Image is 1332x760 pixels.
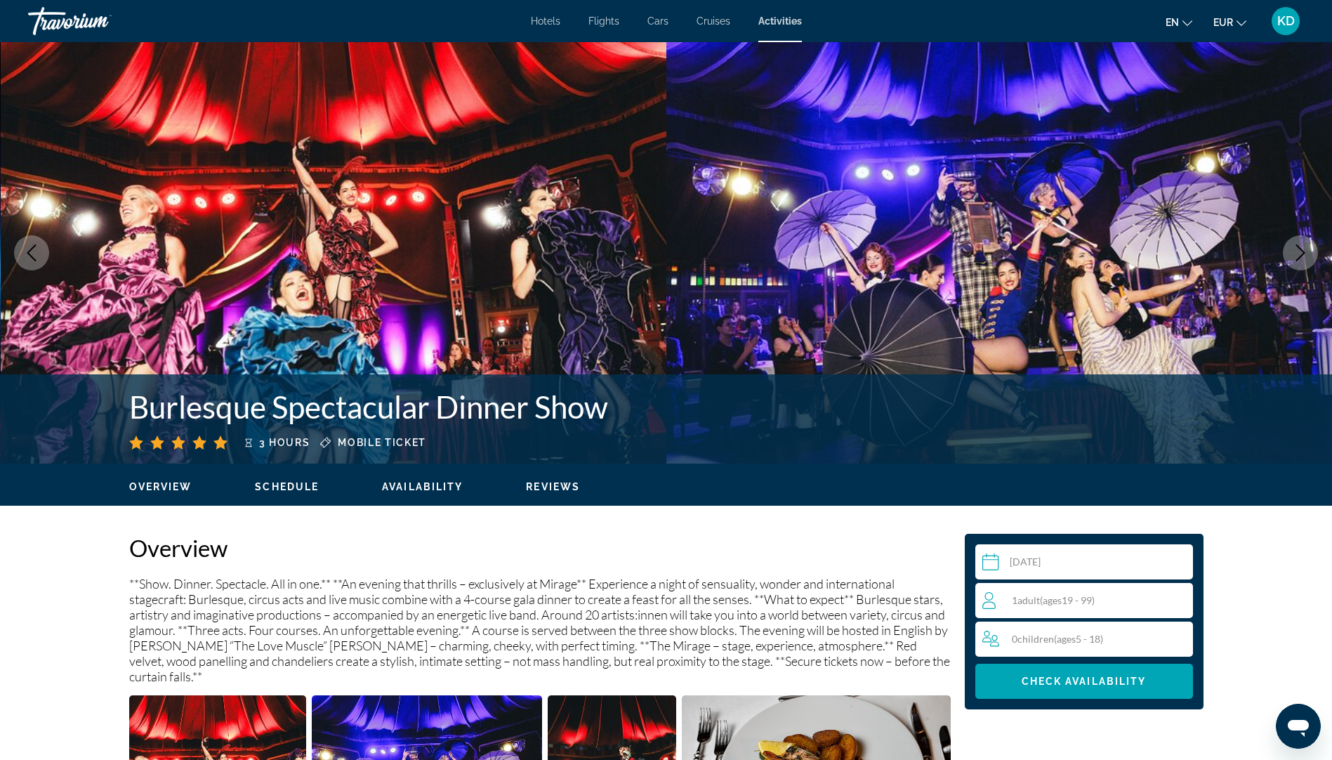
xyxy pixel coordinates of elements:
span: Reviews [526,481,580,492]
button: Travelers: 1 adult, 0 children [975,583,1193,657]
span: Adult [1017,594,1040,606]
button: Reviews [526,480,580,493]
a: Flights [588,15,619,27]
span: KD [1277,14,1295,28]
iframe: Schaltfläche zum Öffnen des Messaging-Fensters [1276,704,1321,749]
button: User Menu [1267,6,1304,36]
button: Change currency [1213,12,1246,32]
span: ages [1043,594,1062,606]
button: Schedule [255,480,319,493]
a: Activities [758,15,802,27]
span: ( 19 - 99) [1040,594,1095,606]
button: Overview [129,480,192,493]
span: ( 5 - 18) [1054,633,1103,645]
span: Children [1017,633,1054,645]
h2: Overview [129,534,951,562]
a: Cruises [697,15,730,27]
span: Mobile ticket [338,437,426,448]
span: ages [1057,633,1076,645]
h1: Burlesque Spectacular Dinner Show [129,388,979,425]
a: Hotels [531,15,560,27]
span: Schedule [255,481,319,492]
button: Availability [382,480,463,493]
button: Check Availability [975,664,1193,699]
a: Travorium [28,3,169,39]
button: Next image [1283,235,1318,270]
span: en [1166,17,1179,28]
a: Cars [647,15,668,27]
p: **Show. Dinner. Spectacle. All in one.** **An evening that thrills – exclusively at Mirage** Expe... [129,576,951,684]
span: 0 [1012,633,1103,645]
span: EUR [1213,17,1233,28]
span: Overview [129,481,192,492]
span: 3 hours [259,437,310,448]
span: Check Availability [1022,676,1147,687]
span: Availability [382,481,463,492]
span: 1 [1012,594,1095,606]
button: Previous image [14,235,49,270]
button: Change language [1166,12,1192,32]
